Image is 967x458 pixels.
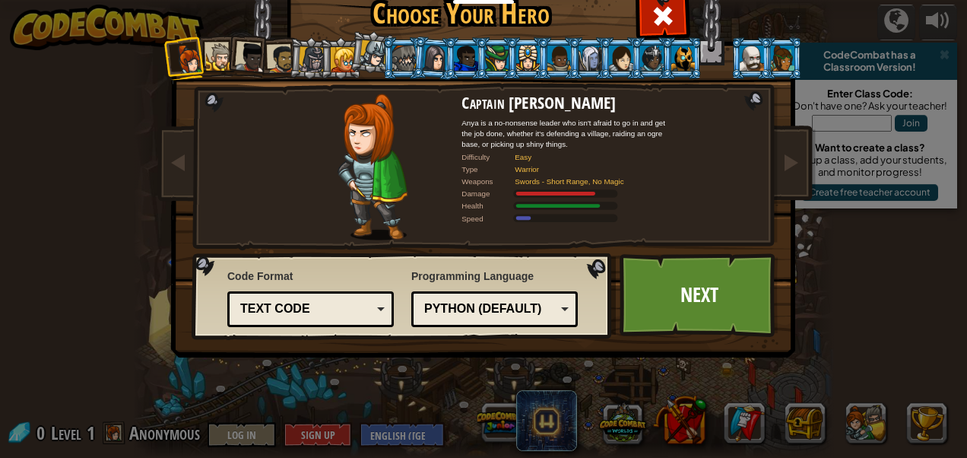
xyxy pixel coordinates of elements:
li: Lady Ida Justheart [226,33,271,78]
img: language-selector-background.png [192,253,616,340]
h2: Captain [PERSON_NAME] [461,94,674,112]
li: Omarn Brewstone [412,36,456,80]
div: Damage [461,189,515,199]
div: Warrior [515,164,664,174]
li: Senick Steelclaw [382,37,423,79]
div: Moves at 6 meters per second. [461,213,674,224]
div: Speed [461,213,515,224]
div: Type [461,164,515,174]
li: Gordon the Stalwart [445,37,486,79]
span: Programming Language [411,269,578,284]
li: Pender Spellbane [506,37,547,79]
li: Miss Hushbaum [320,37,361,79]
div: Gains 140% of listed Warrior armor health. [461,201,674,212]
div: Easy [515,151,664,162]
div: Swords - Short Range, No Magic [515,176,664,186]
li: Arryn Stonewall [537,37,579,79]
li: Nalfar Cryptor [569,37,610,79]
li: Okar Stompfoot [731,37,772,79]
li: Naria of the Leaf [476,37,517,79]
span: Code Format [227,269,394,284]
li: Zana Woodheart [762,37,803,79]
div: Weapons [461,176,515,186]
div: Anya is a no-nonsense leader who isn't afraid to go in and get the job done, whether it's defendi... [461,117,674,149]
li: Sir Tharin Thunderfist [196,35,237,77]
li: Ritic the Cold [661,37,702,79]
div: Health [461,201,515,212]
li: Usara Master Wizard [631,37,672,79]
div: Python (Default) [424,301,556,318]
li: Hattori Hanzō [350,29,395,75]
li: Captain Anya Weston [163,36,208,81]
a: Next [620,253,778,337]
li: Amara Arrowhead [288,37,331,80]
li: Alejandro the Duelist [258,37,300,80]
div: Deals 120% of listed Warrior weapon damage. [461,189,674,199]
img: captain-pose.png [338,94,407,240]
div: Text code [240,301,372,318]
li: Illia Shieldsmith [600,37,641,79]
div: Difficulty [461,151,515,162]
